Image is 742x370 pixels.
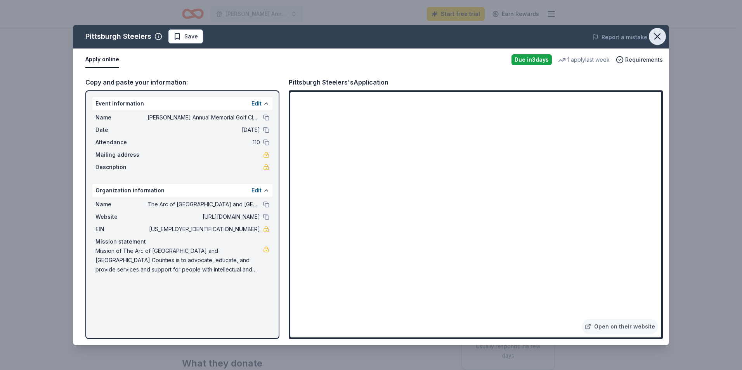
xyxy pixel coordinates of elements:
span: Attendance [95,138,147,147]
span: Date [95,125,147,135]
span: Mailing address [95,150,147,159]
span: Requirements [625,55,663,64]
div: Event information [92,97,272,110]
span: [US_EMPLOYER_IDENTIFICATION_NUMBER] [147,225,260,234]
span: Mission of The Arc of [GEOGRAPHIC_DATA] and [GEOGRAPHIC_DATA] Counties is to advocate, educate, a... [95,246,263,274]
div: Pittsburgh Steelers [85,30,151,43]
div: Due in 3 days [511,54,552,65]
button: Apply online [85,52,119,68]
span: Name [95,200,147,209]
span: Name [95,113,147,122]
div: Mission statement [95,237,269,246]
span: [DATE] [147,125,260,135]
span: Save [184,32,198,41]
div: Pittsburgh Steelers's Application [289,77,388,87]
div: Copy and paste your information: [85,77,279,87]
button: Save [168,29,203,43]
button: Edit [251,99,262,108]
button: Requirements [616,55,663,64]
button: Report a mistake [592,33,647,42]
div: 1 apply last week [558,55,610,64]
span: EIN [95,225,147,234]
span: The Arc of [GEOGRAPHIC_DATA] and [GEOGRAPHIC_DATA] Counties [147,200,260,209]
span: Website [95,212,147,221]
span: [URL][DOMAIN_NAME] [147,212,260,221]
a: Open on their website [582,319,658,334]
span: 110 [147,138,260,147]
div: Organization information [92,184,272,197]
span: [PERSON_NAME] Annual Memorial Golf Classic [147,113,260,122]
span: Description [95,163,147,172]
button: Edit [251,186,262,195]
